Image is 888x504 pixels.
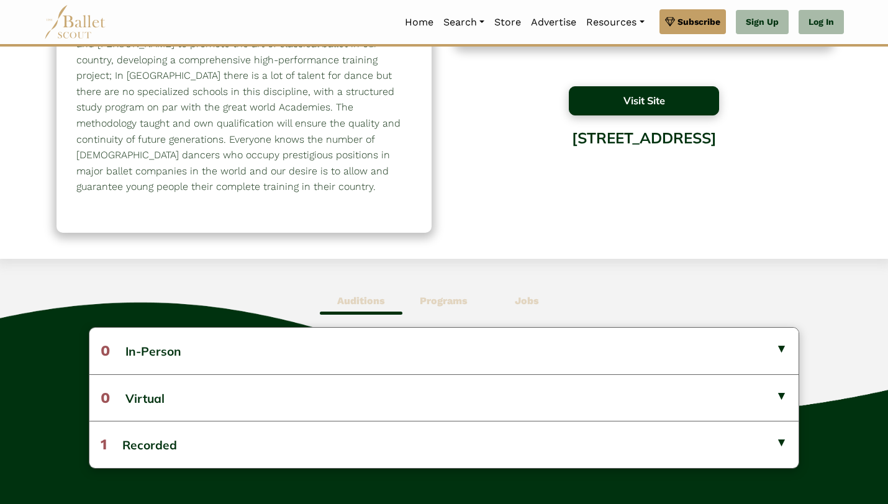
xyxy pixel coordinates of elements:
button: 1Recorded [89,421,799,467]
a: Home [400,9,438,35]
span: 0 [101,389,110,407]
button: Visit Site [569,86,719,115]
p: Inaugurated in [DATE] in [GEOGRAPHIC_DATA], ​​[PERSON_NAME] Dance Academy was born from the desir... [76,4,412,195]
a: Resources [581,9,649,35]
img: gem.svg [665,15,675,29]
button: 0In-Person [89,328,799,374]
b: Jobs [515,295,539,307]
a: Sign Up [736,10,789,35]
b: Auditions [337,295,385,307]
a: Search [438,9,489,35]
span: 0 [101,342,110,359]
div: [STREET_ADDRESS] [456,120,831,220]
span: Subscribe [677,15,720,29]
a: Store [489,9,526,35]
a: Subscribe [659,9,726,34]
button: 0Virtual [89,374,799,421]
b: Programs [420,295,468,307]
a: Advertise [526,9,581,35]
span: 1 [101,436,107,453]
a: Log In [799,10,844,35]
